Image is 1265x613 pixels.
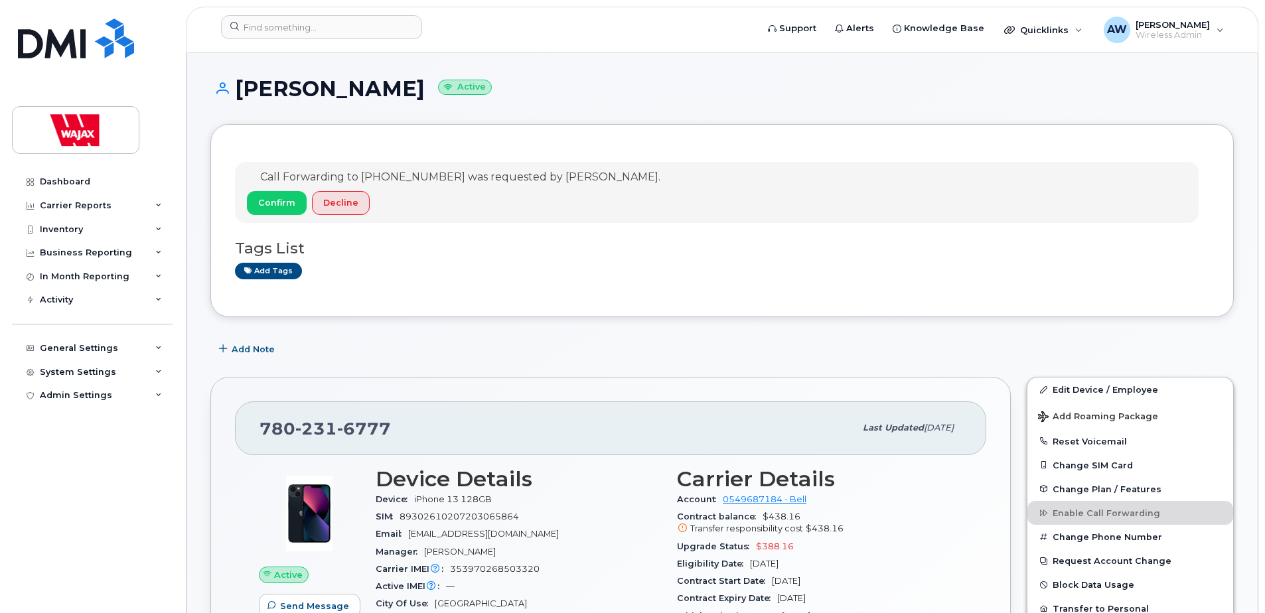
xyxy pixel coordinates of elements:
span: [DATE] [924,423,954,433]
span: Eligibility Date [677,559,750,569]
span: [DATE] [777,593,806,603]
span: Contract Expiry Date [677,593,777,603]
span: City Of Use [376,598,435,608]
span: [DATE] [750,559,779,569]
span: [EMAIL_ADDRESS][DOMAIN_NAME] [408,529,559,539]
span: Contract Start Date [677,576,772,586]
span: Carrier IMEI [376,564,450,574]
button: Reset Voicemail [1027,429,1233,453]
span: Change Plan / Features [1053,484,1161,494]
a: 0549687184 - Bell [723,494,806,504]
span: Decline [323,196,358,209]
span: Add Roaming Package [1038,411,1158,424]
span: Add Note [232,343,275,356]
span: Device [376,494,414,504]
h3: Carrier Details [677,467,962,491]
span: 6777 [337,419,391,439]
button: Change Phone Number [1027,525,1233,549]
span: Contract balance [677,511,763,521]
span: [PERSON_NAME] [424,547,496,557]
h3: Tags List [235,240,1209,257]
button: Enable Call Forwarding [1027,501,1233,525]
h3: Device Details [376,467,661,491]
button: Change Plan / Features [1027,477,1233,501]
span: $438.16 [806,523,844,533]
span: SIM [376,511,400,521]
span: $388.16 [756,541,794,551]
span: Send Message [280,600,349,612]
span: Active IMEI [376,581,446,591]
span: [GEOGRAPHIC_DATA] [435,598,527,608]
span: [DATE] [772,576,800,586]
span: Enable Call Forwarding [1053,508,1160,518]
span: $438.16 [677,511,962,535]
span: Last updated [863,423,924,433]
span: — [446,581,455,591]
span: Transfer responsibility cost [690,523,803,533]
button: Request Account Change [1027,549,1233,573]
h1: [PERSON_NAME] [210,77,1234,100]
small: Active [438,80,492,95]
span: Upgrade Status [677,541,756,551]
button: Decline [312,191,370,215]
span: Account [677,494,723,504]
span: Manager [376,547,424,557]
span: 89302610207203065864 [400,511,519,521]
button: Change SIM Card [1027,453,1233,477]
span: iPhone 13 128GB [414,494,492,504]
button: Block Data Usage [1027,573,1233,596]
span: 231 [295,419,337,439]
a: Edit Device / Employee [1027,377,1233,401]
button: Add Roaming Package [1027,402,1233,429]
span: Confirm [258,196,295,209]
span: 780 [260,419,391,439]
span: Email [376,529,408,539]
img: image20231002-3703462-1ig824h.jpeg [269,474,349,553]
span: 353970268503320 [450,564,540,574]
span: Active [274,569,303,581]
button: Confirm [247,191,307,215]
a: Add tags [235,263,302,279]
button: Add Note [210,337,286,361]
span: Call Forwarding to [PHONE_NUMBER] was requested by [PERSON_NAME]. [260,170,660,183]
